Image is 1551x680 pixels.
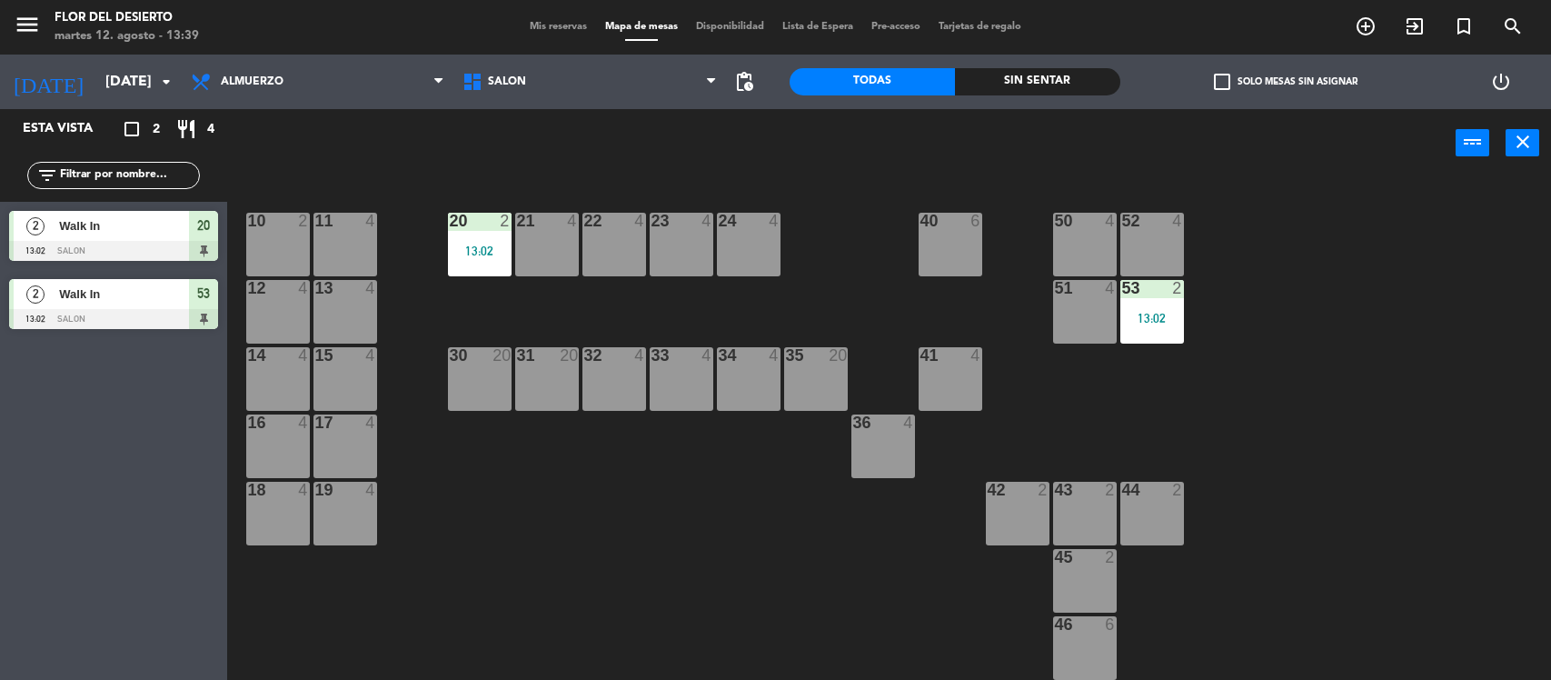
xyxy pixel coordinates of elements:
div: 35 [786,347,787,364]
span: Mis reservas [521,22,596,32]
div: 30 [450,347,451,364]
div: 13:02 [448,245,512,257]
div: Todas [790,68,955,95]
div: 4 [365,213,376,229]
div: 2 [1172,482,1183,498]
div: 4 [298,347,309,364]
div: 4 [298,280,309,296]
div: 16 [248,415,249,431]
div: 52 [1122,213,1123,229]
div: 4 [1172,213,1183,229]
span: 2 [153,119,160,140]
div: 4 [567,213,578,229]
span: Lista de Espera [773,22,862,32]
div: 2 [1105,482,1116,498]
i: turned_in_not [1453,15,1475,37]
div: 43 [1055,482,1056,498]
div: 10 [248,213,249,229]
i: menu [14,11,41,38]
div: 4 [701,347,712,364]
div: 14 [248,347,249,364]
div: 4 [903,415,914,431]
span: SALON [488,75,526,88]
div: 20 [560,347,578,364]
span: 53 [197,283,210,305]
span: Tarjetas de regalo [930,22,1030,32]
div: 11 [315,213,316,229]
span: check_box_outline_blank [1214,74,1230,90]
div: 46 [1055,616,1056,633]
div: Esta vista [9,118,131,140]
div: 53 [1122,280,1123,296]
i: arrow_drop_down [155,71,177,93]
i: add_circle_outline [1355,15,1377,37]
div: 2 [298,213,309,229]
span: 2 [26,285,45,304]
div: 4 [769,213,780,229]
div: 33 [651,347,652,364]
span: Pre-acceso [862,22,930,32]
span: Walk In [59,216,189,235]
div: 4 [365,482,376,498]
div: 31 [517,347,518,364]
i: search [1502,15,1524,37]
div: 51 [1055,280,1056,296]
div: 4 [634,347,645,364]
i: filter_list [36,165,58,186]
span: pending_actions [733,71,755,93]
div: 12 [248,280,249,296]
div: 4 [634,213,645,229]
i: exit_to_app [1404,15,1426,37]
div: 2 [500,213,511,229]
i: power_input [1462,131,1484,153]
span: Almuerzo [221,75,283,88]
div: 18 [248,482,249,498]
div: 4 [1105,280,1116,296]
div: martes 12. agosto - 13:39 [55,27,199,45]
i: close [1512,131,1534,153]
div: 4 [298,482,309,498]
span: 20 [197,215,210,236]
div: 17 [315,415,316,431]
div: 6 [970,213,981,229]
div: 23 [651,213,652,229]
div: 4 [970,347,981,364]
div: 20 [450,213,451,229]
span: Disponibilidad [687,22,773,32]
div: 40 [920,213,921,229]
div: 19 [315,482,316,498]
div: 13 [315,280,316,296]
div: 2 [1105,549,1116,565]
div: 36 [853,415,854,431]
div: 21 [517,213,518,229]
input: Filtrar por nombre... [58,165,199,185]
div: 4 [365,415,376,431]
span: Mapa de mesas [596,22,687,32]
label: Solo mesas sin asignar [1214,74,1357,90]
div: 2 [1172,280,1183,296]
i: crop_square [121,118,143,140]
div: 13:02 [1120,312,1184,325]
div: 20 [492,347,511,364]
span: 2 [26,217,45,235]
div: 45 [1055,549,1056,565]
div: 4 [365,280,376,296]
div: 50 [1055,213,1056,229]
div: 2 [1038,482,1049,498]
div: 44 [1122,482,1123,498]
button: power_input [1456,129,1489,156]
button: close [1506,129,1539,156]
div: FLOR DEL DESIERTO [55,9,199,27]
div: 20 [829,347,847,364]
div: 4 [365,347,376,364]
span: 4 [207,119,214,140]
div: 4 [298,415,309,431]
div: 32 [584,347,585,364]
div: 41 [920,347,921,364]
i: power_settings_new [1490,71,1512,93]
i: restaurant [175,118,197,140]
div: 24 [719,213,720,229]
div: 22 [584,213,585,229]
div: 34 [719,347,720,364]
div: 4 [1105,213,1116,229]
